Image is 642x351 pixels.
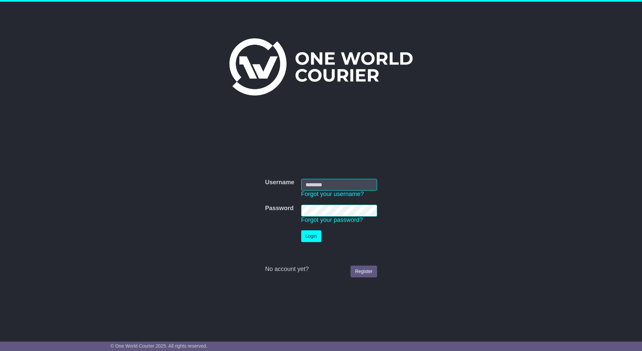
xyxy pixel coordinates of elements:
a: Forgot your password? [301,217,363,223]
a: Forgot your username? [301,191,364,197]
div: No account yet? [265,266,377,273]
span: © One World Courier 2025. All rights reserved. [110,343,208,349]
img: One World [229,38,413,95]
a: Register [351,266,377,277]
button: Login [301,230,321,242]
label: Password [265,205,293,212]
label: Username [265,179,294,186]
